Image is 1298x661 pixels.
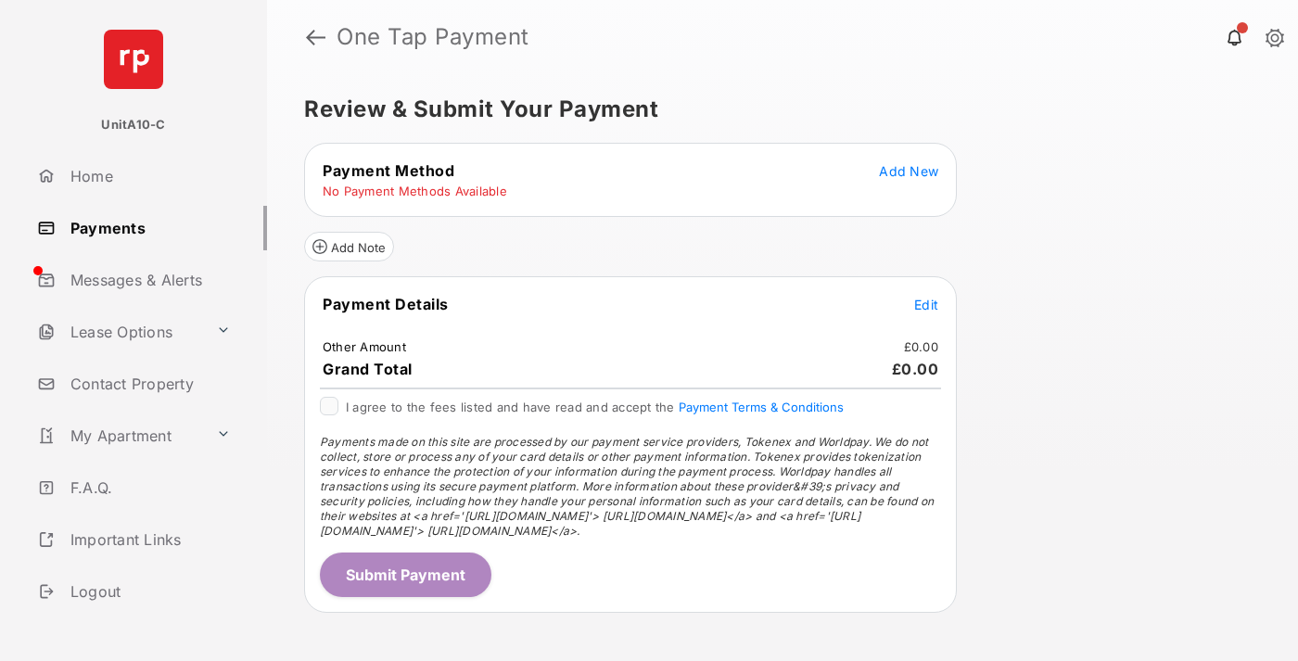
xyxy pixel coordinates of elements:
[346,400,844,414] span: I agree to the fees listed and have read and accept the
[337,26,529,48] strong: One Tap Payment
[304,232,394,261] button: Add Note
[30,310,209,354] a: Lease Options
[30,258,267,302] a: Messages & Alerts
[30,154,267,198] a: Home
[323,295,449,313] span: Payment Details
[30,517,238,562] a: Important Links
[914,295,938,313] button: Edit
[30,206,267,250] a: Payments
[879,163,938,179] span: Add New
[679,400,844,414] button: I agree to the fees listed and have read and accept the
[879,161,938,180] button: Add New
[914,297,938,312] span: Edit
[892,360,939,378] span: £0.00
[304,98,1246,121] h5: Review & Submit Your Payment
[320,553,491,597] button: Submit Payment
[30,465,267,510] a: F.A.Q.
[30,569,267,614] a: Logout
[903,338,939,355] td: £0.00
[323,360,413,378] span: Grand Total
[101,116,165,134] p: UnitA10-C
[30,362,267,406] a: Contact Property
[322,338,407,355] td: Other Amount
[104,30,163,89] img: svg+xml;base64,PHN2ZyB4bWxucz0iaHR0cDovL3d3dy53My5vcmcvMjAwMC9zdmciIHdpZHRoPSI2NCIgaGVpZ2h0PSI2NC...
[322,183,508,199] td: No Payment Methods Available
[30,413,209,458] a: My Apartment
[320,435,934,538] span: Payments made on this site are processed by our payment service providers, Tokenex and Worldpay. ...
[323,161,454,180] span: Payment Method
